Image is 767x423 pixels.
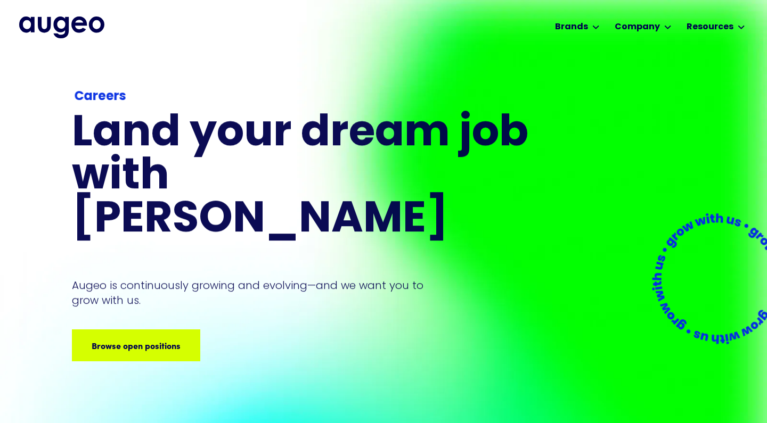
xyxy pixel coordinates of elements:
[555,21,588,34] div: Brands
[72,278,438,308] p: Augeo is continuously growing and evolving—and we want you to grow with us.
[19,16,104,38] a: home
[74,90,126,103] strong: Careers
[72,329,200,361] a: Browse open positions
[72,113,532,242] h1: Land your dream job﻿ with [PERSON_NAME]
[615,21,660,34] div: Company
[19,16,104,38] img: Augeo's full logo in midnight blue.
[687,21,733,34] div: Resources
